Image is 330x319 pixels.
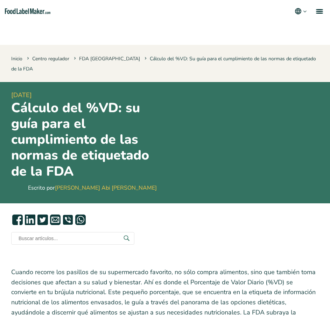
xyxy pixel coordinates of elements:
[11,90,162,100] span: [DATE]
[79,55,140,62] a: FDA [GEOGRAPHIC_DATA]
[5,8,50,14] a: Food Label Maker homepage
[11,181,25,195] img: Maria Abi Hanna - Etiquetadora de alimentos
[55,184,157,192] a: [PERSON_NAME] Abi [PERSON_NAME]
[28,184,157,192] div: Escrito por
[32,55,69,62] a: Centro regulador
[11,100,162,179] h1: Cálculo del %VD: su guía para el cumplimiento de las normas de etiquetado de la FDA
[11,55,316,72] span: Cálculo del %VD: Su guía para el cumplimiento de las normas de etiquetado de la FDA
[11,232,134,245] input: Buscar artículos...
[294,7,308,15] button: Change language
[11,55,22,62] a: Inicio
